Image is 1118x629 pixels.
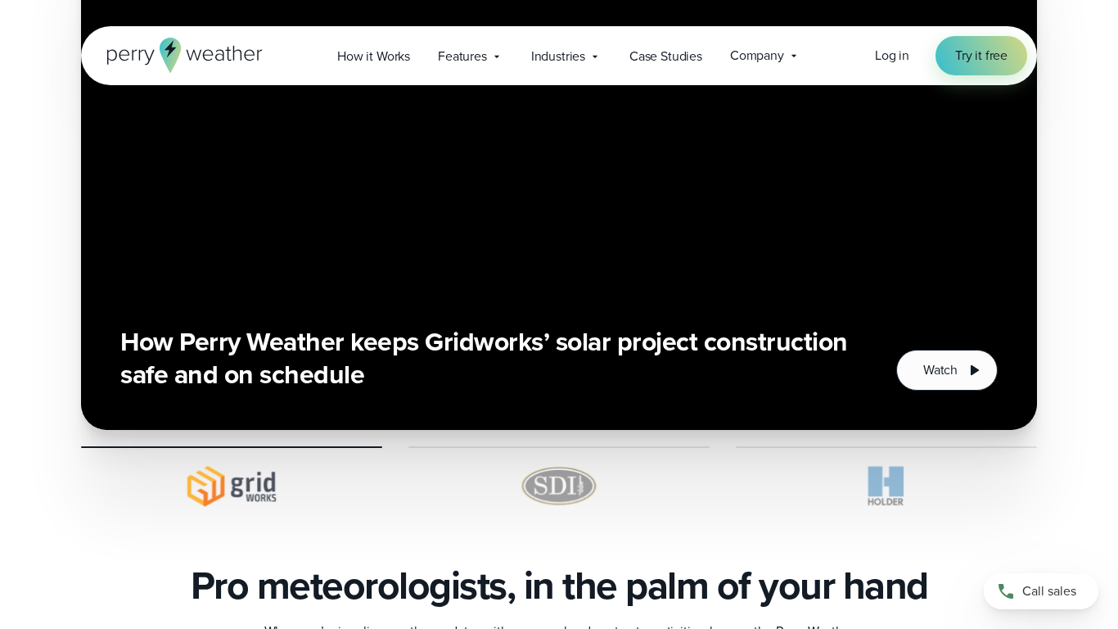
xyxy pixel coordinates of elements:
[875,46,909,66] a: Log in
[408,461,710,510] img: Sacramento-Drilling-SDI.svg
[323,39,424,73] a: How it Works
[438,47,487,66] span: Features
[81,461,382,510] img: Gridworks.svg
[615,39,716,73] a: Case Studies
[629,47,702,66] span: Case Studies
[923,360,958,380] span: Watch
[736,461,1037,510] img: Holder.svg
[120,325,857,391] h3: How Perry Weather keeps Gridworks’ solar project construction safe and on schedule
[896,350,998,391] button: Watch
[191,563,928,609] h2: Pro meteorologists, in the palm of your hand
[955,46,1008,66] span: Try it free
[337,47,410,66] span: How it Works
[730,46,784,66] span: Company
[1022,581,1076,601] span: Call sales
[531,47,585,66] span: Industries
[984,573,1098,609] a: Call sales
[935,36,1027,75] a: Try it free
